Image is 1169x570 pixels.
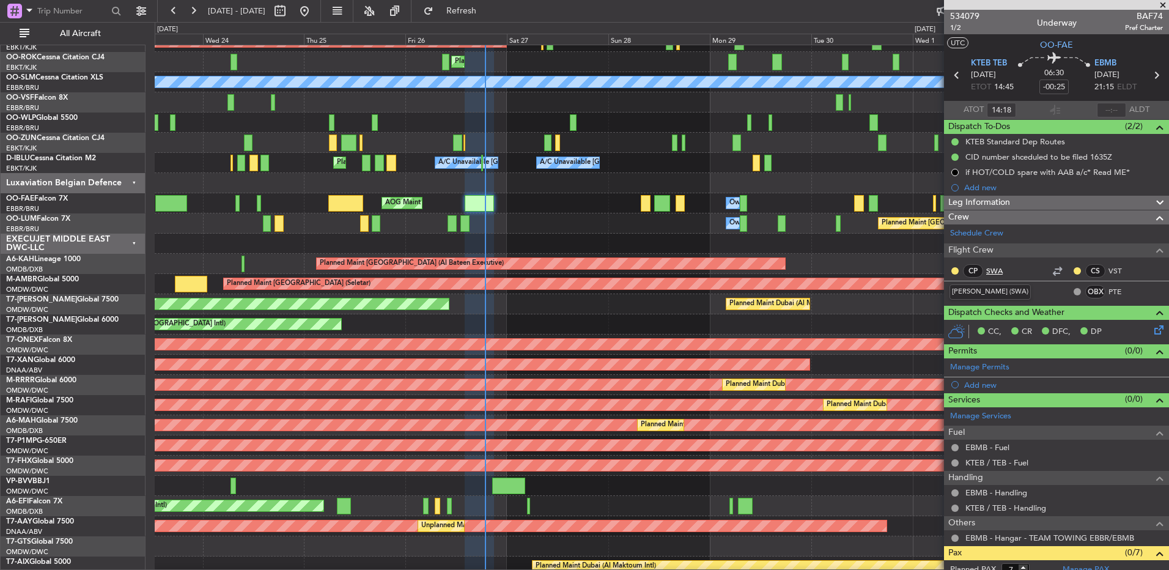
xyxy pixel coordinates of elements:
div: OBX [1085,285,1105,298]
a: OMDW/DWC [6,487,48,496]
a: OMDW/DWC [6,406,48,415]
span: [DATE] [1094,69,1119,81]
a: DNAA/ABV [6,366,42,375]
span: Flight Crew [948,243,994,257]
a: OMDW/DWC [6,305,48,314]
div: Tue 30 [811,34,913,45]
a: OO-VSFFalcon 8X [6,94,68,102]
span: Handling [948,471,983,485]
a: DNAA/ABV [6,527,42,536]
a: OMDB/DXB [6,265,43,274]
span: Dispatch Checks and Weather [948,306,1064,320]
button: UTC [947,37,968,48]
a: SWA [986,265,1014,276]
a: Schedule Crew [950,228,1003,240]
div: Planned Maint [GEOGRAPHIC_DATA] (Seletar) [227,275,371,293]
button: Refresh [418,1,491,21]
div: Owner Melsbroek Air Base [729,214,813,232]
a: A6-MAHGlobal 7500 [6,417,78,424]
div: A/C Unavailable [GEOGRAPHIC_DATA]-[GEOGRAPHIC_DATA] [540,154,735,172]
span: Pax [948,546,962,560]
div: CS [1085,264,1105,278]
span: T7-GTS [6,538,31,546]
a: T7-P1MPG-650ER [6,437,67,445]
a: OO-SLMCessna Citation XLS [6,74,103,81]
span: ELDT [1117,81,1137,94]
div: Owner Melsbroek Air Base [729,194,813,212]
a: OMDB/DXB [6,507,43,516]
span: ETOT [971,81,991,94]
span: Crew [948,210,969,224]
span: OO-VSF [6,94,34,102]
div: Fri 26 [405,34,507,45]
div: Wed 1 [913,34,1014,45]
span: M-RRRR [6,377,35,384]
a: KTEB / TEB - Handling [965,503,1046,513]
div: [DATE] [915,24,935,35]
div: Planned Maint Dubai (Al Maktoum Intl) [827,396,947,414]
span: T7-[PERSON_NAME] [6,316,77,324]
a: OMDW/DWC [6,386,48,395]
a: T7-FHXGlobal 5000 [6,457,73,465]
span: CC, [988,326,1001,338]
a: OO-WLPGlobal 5500 [6,114,78,122]
a: M-RAFIGlobal 7500 [6,397,73,404]
span: A6-KAH [6,256,34,263]
span: [DATE] - [DATE] [208,6,265,17]
span: 1/2 [950,23,979,33]
span: OO-FAE [1040,39,1073,51]
a: Manage Services [950,410,1011,423]
span: OO-WLP [6,114,36,122]
div: CP [963,264,983,278]
div: Planned Maint Dubai (Al Maktoum Intl) [726,376,846,394]
a: OMDW/DWC [6,446,48,456]
a: Manage Permits [950,361,1009,374]
a: EBMB - Fuel [965,442,1009,453]
span: CR [1022,326,1032,338]
span: D-IBLU [6,155,30,162]
a: EBBR/BRU [6,124,39,133]
div: Thu 25 [304,34,405,45]
span: (0/0) [1125,393,1143,405]
span: OO-SLM [6,74,35,81]
a: OO-LUMFalcon 7X [6,215,70,223]
a: VST [1108,265,1136,276]
button: All Aircraft [13,24,133,43]
div: Underway [1037,17,1077,29]
a: EBKT/KJK [6,63,37,72]
span: BAF74 [1125,10,1163,23]
span: Refresh [436,7,487,15]
div: KTEB Standard Dep Routes [965,136,1065,147]
span: OO-LUM [6,215,37,223]
a: M-RRRRGlobal 6000 [6,377,76,384]
div: A/C Unavailable [GEOGRAPHIC_DATA] ([GEOGRAPHIC_DATA] National) [438,154,666,172]
a: EBBR/BRU [6,224,39,234]
a: OO-FAEFalcon 7X [6,195,68,202]
a: VP-BVVBBJ1 [6,478,50,485]
div: Mon 29 [710,34,811,45]
div: Sat 27 [507,34,608,45]
div: if HOT/COLD spare with AAB a/c* Read ME* [965,167,1130,177]
span: DP [1091,326,1102,338]
span: (0/0) [1125,344,1143,357]
span: 534079 [950,10,979,23]
a: OO-ZUNCessna Citation CJ4 [6,135,105,142]
div: Planned Maint Nice ([GEOGRAPHIC_DATA]) [337,154,473,172]
span: A6-MAH [6,417,36,424]
a: T7-XANGlobal 6000 [6,357,75,364]
span: M-RAFI [6,397,32,404]
span: ATOT [964,104,984,116]
a: T7-GTSGlobal 7500 [6,538,73,546]
span: Pref Charter [1125,23,1163,33]
a: OMDB/DXB [6,426,43,435]
div: Sun 28 [608,34,710,45]
a: T7-[PERSON_NAME]Global 7500 [6,296,119,303]
span: M-AMBR [6,276,37,283]
span: 21:15 [1094,81,1114,94]
div: Planned Maint [GEOGRAPHIC_DATA] (Al Bateen Executive) [320,254,504,273]
div: CID number shceduled to be filed 1635Z [965,152,1112,162]
span: T7-[PERSON_NAME] [6,296,77,303]
div: Add new [964,182,1163,193]
a: OMDW/DWC [6,547,48,557]
div: Planned Maint [GEOGRAPHIC_DATA] ([GEOGRAPHIC_DATA] Intl) [641,416,845,434]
